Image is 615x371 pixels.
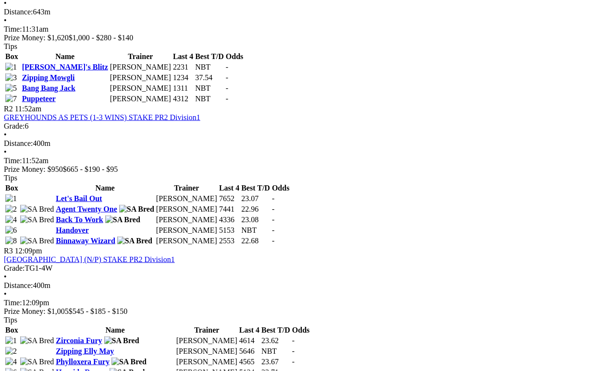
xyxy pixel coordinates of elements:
[292,347,295,355] span: -
[105,215,140,224] img: SA Bred
[176,325,238,335] th: Trainer
[4,34,611,42] div: Prize Money: $1,620
[15,105,41,113] span: 11:52am
[219,236,240,246] td: 2553
[20,205,54,214] img: SA Bred
[261,357,291,367] td: 23.67
[195,94,224,104] td: NBT
[195,52,224,61] th: Best T/D
[4,122,25,130] span: Grade:
[22,73,75,82] a: Zipping Mowgli
[55,325,174,335] th: Name
[56,336,102,345] a: Zirconia Fury
[292,325,310,335] th: Odds
[4,25,22,33] span: Time:
[4,290,7,298] span: •
[226,84,228,92] span: -
[261,325,291,335] th: Best T/D
[22,84,75,92] a: Bang Bang Jack
[156,194,218,203] td: [PERSON_NAME]
[5,336,17,345] img: 1
[4,139,33,147] span: Distance:
[239,325,260,335] th: Last 4
[5,84,17,93] img: 5
[4,247,13,255] span: R3
[225,52,244,61] th: Odds
[239,347,260,356] td: 5646
[156,204,218,214] td: [PERSON_NAME]
[4,316,17,324] span: Tips
[241,194,271,203] td: 23.07
[22,52,109,61] th: Name
[4,8,611,16] div: 643m
[56,237,115,245] a: Binnaway Wizard
[110,52,172,61] th: Trainer
[195,73,224,83] td: 37.54
[241,236,271,246] td: 22.68
[272,194,274,203] span: -
[22,95,56,103] a: Puppeteer
[4,8,33,16] span: Distance:
[156,236,218,246] td: [PERSON_NAME]
[219,183,240,193] th: Last 4
[195,84,224,93] td: NBT
[156,226,218,235] td: [PERSON_NAME]
[271,183,290,193] th: Odds
[4,139,611,148] div: 400m
[4,156,22,165] span: Time:
[241,204,271,214] td: 22.96
[110,94,172,104] td: [PERSON_NAME]
[56,205,117,213] a: Agent Twenty One
[5,194,17,203] img: 1
[110,73,172,83] td: [PERSON_NAME]
[272,215,274,224] span: -
[69,34,134,42] span: $1,000 - $280 - $140
[292,358,295,366] span: -
[111,358,147,366] img: SA Bred
[5,358,17,366] img: 4
[63,165,118,173] span: $665 - $190 - $95
[172,94,194,104] td: 4312
[226,95,228,103] span: -
[119,205,154,214] img: SA Bred
[241,226,271,235] td: NBT
[56,226,88,234] a: Handover
[261,336,291,346] td: 23.62
[20,237,54,245] img: SA Bred
[261,347,291,356] td: NBT
[292,336,295,345] span: -
[5,237,17,245] img: 8
[219,194,240,203] td: 7652
[4,148,7,156] span: •
[5,347,17,356] img: 2
[172,84,194,93] td: 1311
[4,113,200,121] a: GREYHOUNDS AS PETS (1-3 WINS) STAKE PR2 Division1
[156,183,218,193] th: Trainer
[5,205,17,214] img: 2
[4,264,611,273] div: TG1-4W
[4,122,611,131] div: 6
[55,183,154,193] th: Name
[4,281,611,290] div: 400m
[20,336,54,345] img: SA Bred
[272,205,274,213] span: -
[226,63,228,71] span: -
[219,226,240,235] td: 5153
[20,215,54,224] img: SA Bred
[4,16,7,24] span: •
[176,347,238,356] td: [PERSON_NAME]
[272,226,274,234] span: -
[4,174,17,182] span: Tips
[219,204,240,214] td: 7441
[4,307,611,316] div: Prize Money: $1,005
[172,73,194,83] td: 1234
[4,42,17,50] span: Tips
[176,357,238,367] td: [PERSON_NAME]
[104,336,139,345] img: SA Bred
[22,63,108,71] a: [PERSON_NAME]'s Blitz
[5,226,17,235] img: 6
[4,281,33,289] span: Distance:
[5,326,18,334] span: Box
[56,358,110,366] a: Phylloxera Fury
[4,255,175,263] a: [GEOGRAPHIC_DATA] (N/P) STAKE PR2 Division1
